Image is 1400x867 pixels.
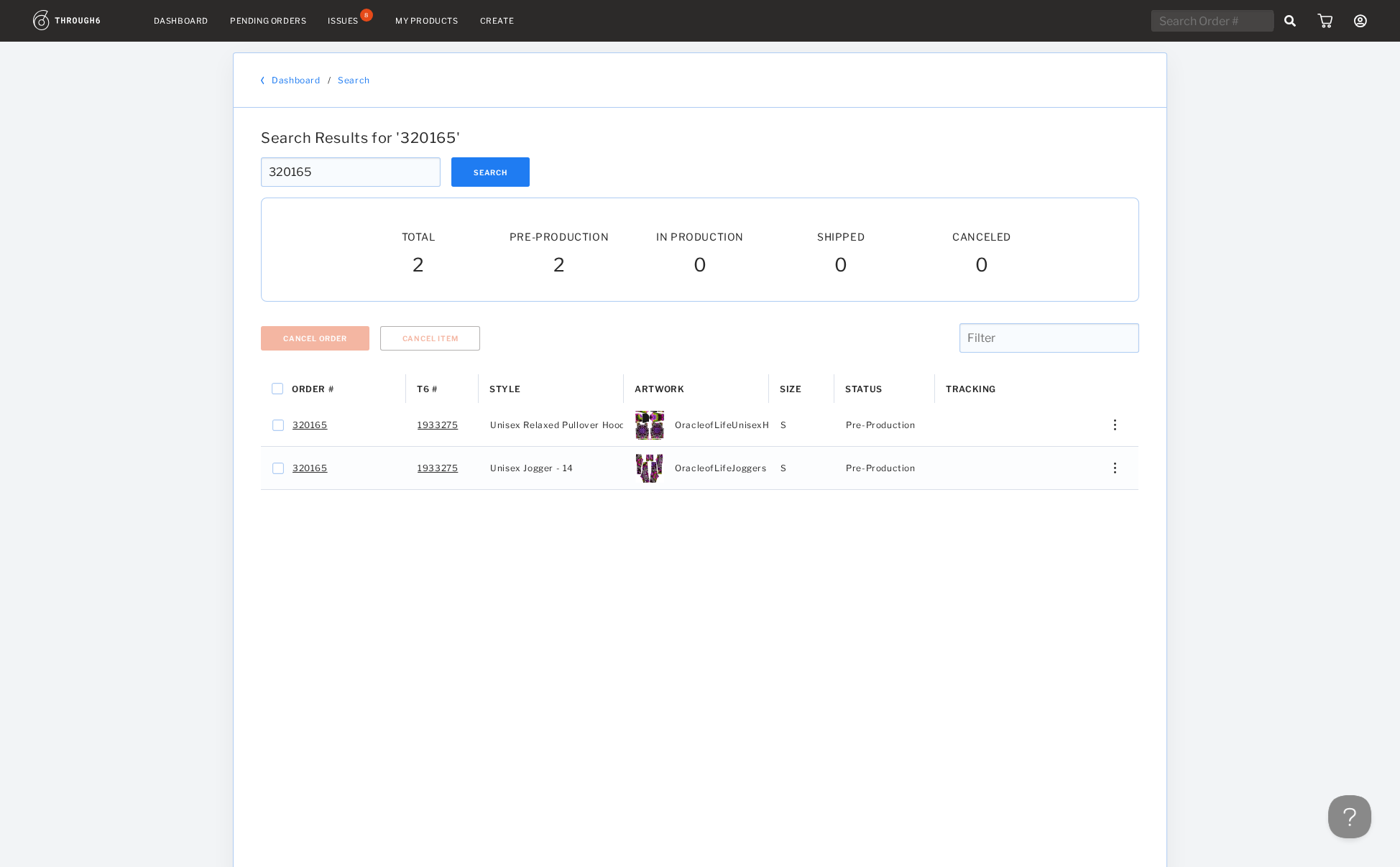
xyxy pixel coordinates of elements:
div: Issues [328,16,359,26]
span: Cancel Item [402,334,459,343]
div: Press SPACE to select this row. [261,404,1138,447]
span: Cancel Order [283,334,347,343]
div: Press SPACE to select this row. [261,447,1138,490]
span: Order # [292,384,333,394]
span: Artwork [635,384,684,394]
span: Unisex Jogger - 14 [490,459,574,478]
img: meatball_vertical.0c7b41df.svg [1114,419,1116,430]
span: Pre-Production [846,416,915,435]
button: Search [451,157,530,187]
span: Unisex Relaxed Pullover Hoodie - 130 [490,416,660,435]
span: 2 [413,254,425,279]
a: 1933275 [418,416,458,435]
span: 0 [975,254,989,279]
button: Cancel Item [380,326,481,351]
img: logo.1c10ca64.svg [33,10,132,30]
span: T6 # [417,384,437,394]
span: OracleofLifeJoggers [675,459,766,478]
span: Search Results for ' 320165 ' [261,129,460,147]
a: 1933275 [418,459,458,478]
a: My Products [395,16,459,26]
span: 0 [694,254,707,279]
input: Search Order # [261,157,441,187]
a: Search [338,75,370,85]
span: Size [780,384,801,394]
div: S [769,447,834,489]
button: Cancel Order [261,326,369,351]
a: 320165 [293,416,328,435]
a: Dashboard [272,75,320,85]
span: Shipped [817,231,865,243]
a: Pending Orders [230,16,306,26]
span: 2 [553,254,566,279]
div: / [328,75,331,85]
img: 8954332b-0a58-47c0-93b6-a54484d9c0f1-4XL.jpg [635,454,664,483]
span: Pre-Production [510,231,609,243]
img: 28240-thumb-3XL.jpg [635,411,664,440]
a: 320165 [293,459,328,478]
img: icon_cart.dab5cea1.svg [1317,14,1332,28]
span: Tracking [946,384,996,394]
div: 8 [360,9,373,22]
iframe: Toggle Customer Support [1328,795,1371,838]
span: Total [402,231,436,243]
a: Dashboard [154,16,208,26]
span: In Production [656,231,744,243]
span: Style [489,384,520,394]
input: Search Order # [1151,10,1274,32]
span: 0 [834,254,848,279]
span: Canceled [952,231,1011,243]
img: meatball_vertical.0c7b41df.svg [1114,463,1116,473]
a: Issues8 [328,14,374,27]
span: OracleofLifeUnisexHoodie [675,416,793,435]
span: Pre-Production [846,459,915,478]
input: Filter [959,323,1139,353]
a: Create [480,16,515,26]
span: Status [845,384,883,394]
div: S [769,404,834,446]
img: back_bracket.f28aa67b.svg [261,76,264,85]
